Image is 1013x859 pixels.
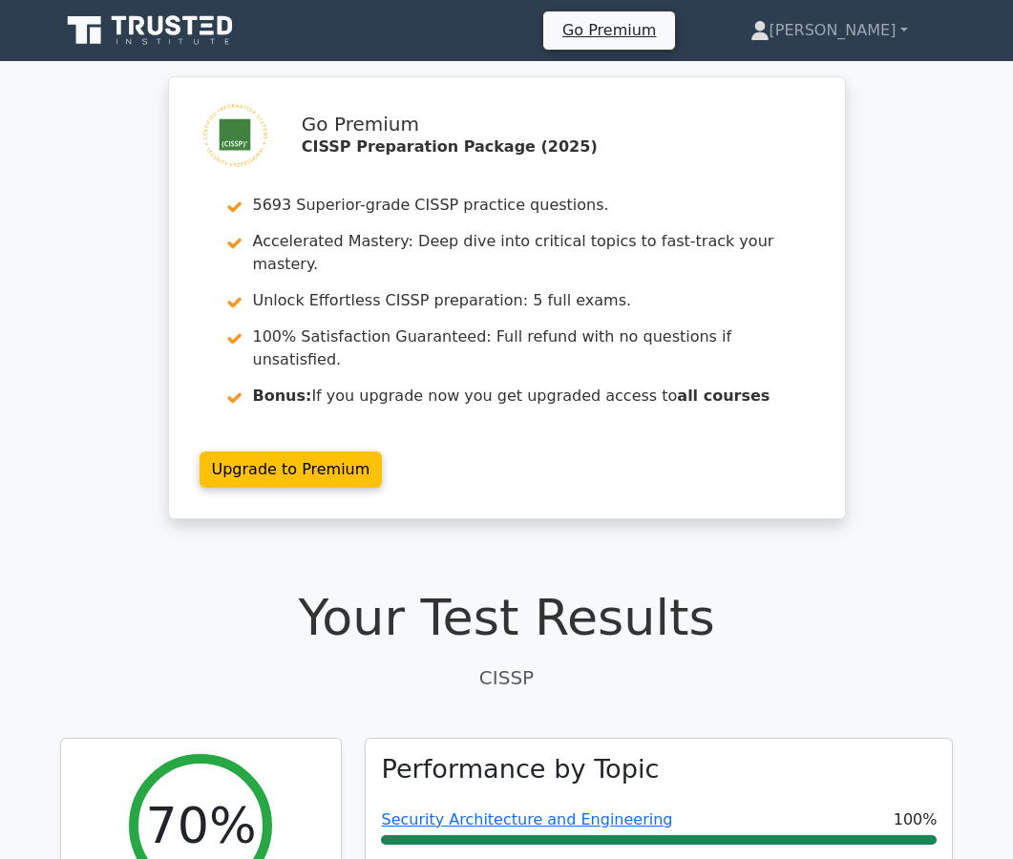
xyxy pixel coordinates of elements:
a: Upgrade to Premium [200,451,383,488]
a: Security Architecture and Engineering [381,810,672,828]
p: CISSP [60,663,954,692]
h2: 70% [145,796,256,856]
span: 100% [894,808,938,831]
h1: Your Test Results [60,588,954,648]
a: Go Premium [551,17,667,43]
a: [PERSON_NAME] [705,11,954,50]
h3: Performance by Topic [381,754,659,786]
